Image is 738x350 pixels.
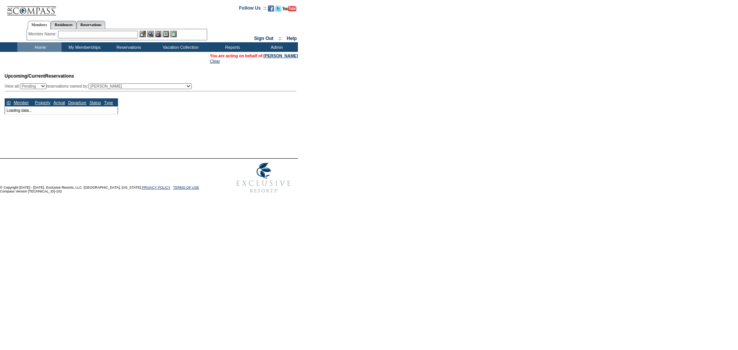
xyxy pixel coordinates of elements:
a: Help [287,36,297,41]
a: PRIVACY POLICY [142,186,170,189]
a: Become our fan on Facebook [268,8,274,12]
a: ID [7,100,11,105]
td: Reports [209,42,254,52]
span: Reservations [5,73,74,79]
a: Residences [51,21,76,29]
img: View [147,31,154,37]
a: Departure [68,100,86,105]
span: Upcoming/Current [5,73,45,79]
a: Arrival [53,100,65,105]
a: Property [35,100,50,105]
a: TERMS OF USE [173,186,199,189]
td: Follow Us :: [239,5,266,14]
img: Reservations [163,31,169,37]
td: Admin [254,42,298,52]
td: Reservations [106,42,150,52]
a: [PERSON_NAME] [264,53,298,58]
img: b_edit.gif [140,31,146,37]
a: Status [90,100,101,105]
a: Clear [210,59,220,63]
td: Home [17,42,61,52]
td: My Memberships [61,42,106,52]
span: :: [279,36,282,41]
a: Follow us on Twitter [275,8,281,12]
a: Members [28,21,51,29]
span: You are acting on behalf of: [210,53,298,58]
div: View all: reservations owned by: [5,83,195,89]
img: b_calculator.gif [170,31,177,37]
a: Reservations [76,21,105,29]
img: Exclusive Resorts [229,159,298,197]
a: Subscribe to our YouTube Channel [283,8,296,12]
img: Impersonate [155,31,161,37]
img: Become our fan on Facebook [268,5,274,12]
img: Follow us on Twitter [275,5,281,12]
img: Subscribe to our YouTube Channel [283,6,296,12]
a: Member [14,100,29,105]
a: Sign Out [254,36,273,41]
div: Member Name: [28,31,58,37]
a: Type [104,100,113,105]
td: Vacation Collection [150,42,209,52]
td: Loading data... [5,106,118,114]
